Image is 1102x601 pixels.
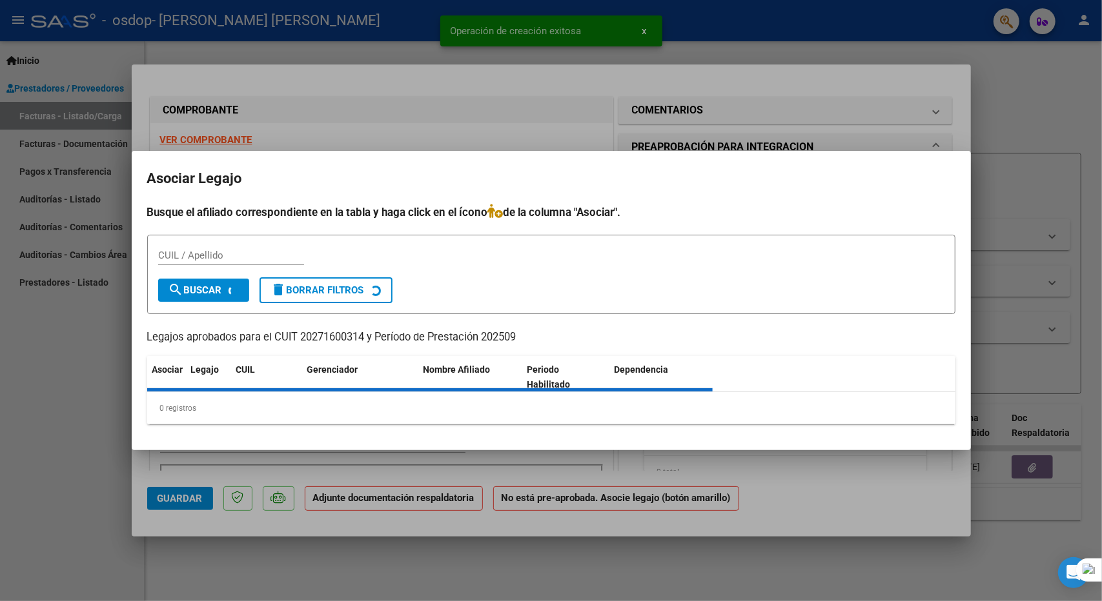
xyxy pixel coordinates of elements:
datatable-header-cell: CUIL [231,356,302,399]
div: 0 registros [147,392,955,424]
span: Gerenciador [307,364,358,375]
span: Legajo [191,364,219,375]
div: Open Intercom Messenger [1058,557,1089,588]
datatable-header-cell: Legajo [186,356,231,399]
datatable-header-cell: Dependencia [609,356,713,399]
span: Nombre Afiliado [423,364,491,375]
datatable-header-cell: Periodo Habilitado [522,356,609,399]
h4: Busque el afiliado correspondiente en la tabla y haga click en el ícono de la columna "Asociar". [147,204,955,221]
h2: Asociar Legajo [147,166,955,191]
span: Buscar [168,284,222,296]
span: Dependencia [614,364,668,375]
datatable-header-cell: Nombre Afiliado [418,356,522,399]
p: Legajos aprobados para el CUIT 20271600314 y Período de Prestación 202509 [147,330,955,346]
span: CUIL [236,364,256,375]
datatable-header-cell: Gerenciador [302,356,418,399]
span: Asociar [152,364,183,375]
button: Buscar [158,279,249,302]
span: Periodo Habilitado [527,364,570,389]
button: Borrar Filtros [260,277,393,303]
span: Borrar Filtros [271,284,364,296]
datatable-header-cell: Asociar [147,356,186,399]
mat-icon: search [168,282,184,297]
mat-icon: delete [271,282,287,297]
